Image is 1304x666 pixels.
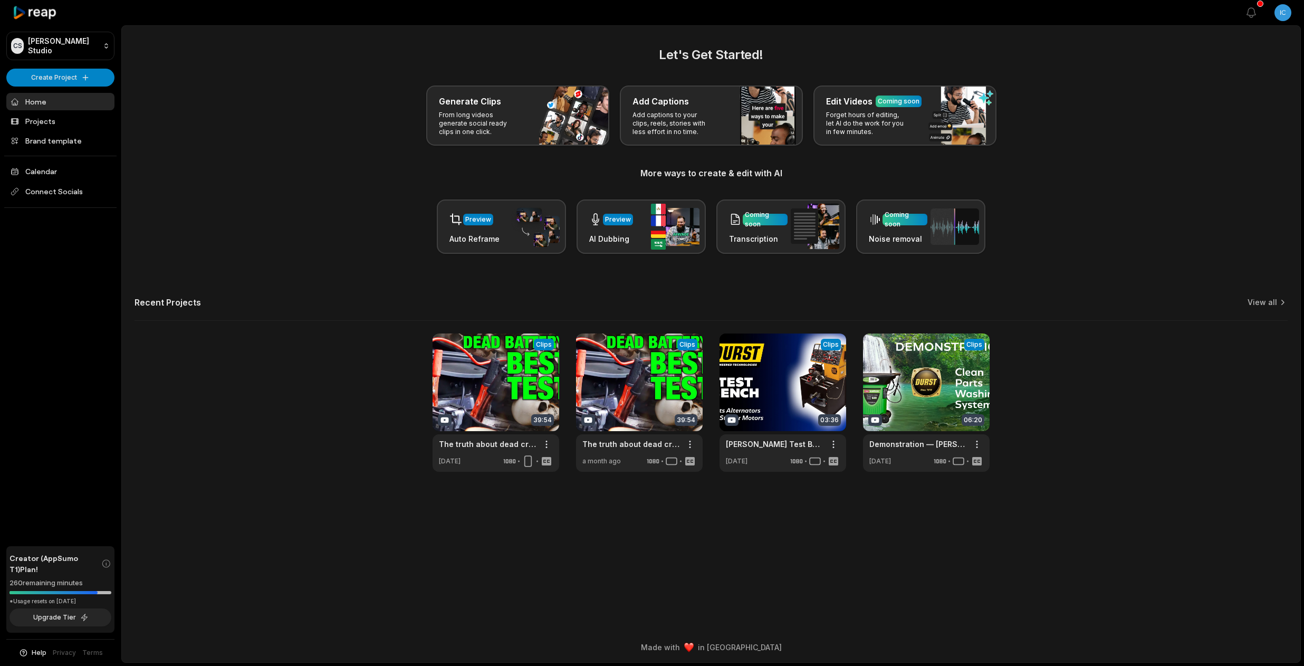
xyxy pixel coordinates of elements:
[6,93,114,110] a: Home
[9,553,101,575] span: Creator (AppSumo T1) Plan!
[135,297,201,308] h2: Recent Projects
[729,233,788,244] h3: Transcription
[6,132,114,149] a: Brand template
[684,643,694,652] img: heart emoji
[6,182,114,201] span: Connect Socials
[632,111,714,136] p: Add captions to your clips, reels, stories with less effort in no time.
[439,111,521,136] p: From long videos generate social ready clips in one click.
[465,215,491,224] div: Preview
[32,648,46,658] span: Help
[1248,297,1277,308] a: View all
[449,233,500,244] h3: Auto Reframe
[589,233,633,244] h3: AI Dubbing
[53,648,76,658] a: Privacy
[6,112,114,130] a: Projects
[651,204,699,250] img: ai_dubbing.png
[439,439,536,450] a: The truth about dead cranking batteries - and how to test them properly | Auto Expert [PERSON_NAME]
[931,208,979,245] img: noise_removal.png
[18,648,46,658] button: Help
[135,45,1288,64] h2: Let's Get Started!
[826,95,872,108] h3: Edit Videos
[11,38,24,54] div: CS
[726,439,823,450] a: [PERSON_NAME] Test Benches: Australian-Made Excellence for Alternator and Starter Motor Testing
[826,111,908,136] p: Forget hours of editing, let AI do the work for you in few minutes.
[869,439,966,450] a: Demonstration — [PERSON_NAME] SmartWasher Bioremediating Parts Washing System
[605,215,631,224] div: Preview
[878,97,919,106] div: Coming soon
[869,233,927,244] h3: Noise removal
[745,210,785,229] div: Coming soon
[131,642,1291,653] div: Made with in [GEOGRAPHIC_DATA]
[9,578,111,588] div: 260 remaining minutes
[82,648,103,658] a: Terms
[885,210,925,229] div: Coming soon
[6,163,114,180] a: Calendar
[632,95,689,108] h3: Add Captions
[511,206,560,248] img: auto_reframe.png
[9,608,111,626] button: Upgrade Tier
[9,597,111,605] div: *Usage resets on [DATE]
[791,204,839,249] img: transcription.png
[582,439,679,450] a: The truth about dead cranking batteries - and how to test them properly | Auto Expert [PERSON_NAME]
[135,167,1288,179] h3: More ways to create & edit with AI
[6,69,114,87] button: Create Project
[439,95,501,108] h3: Generate Clips
[28,36,99,55] p: [PERSON_NAME] Studio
